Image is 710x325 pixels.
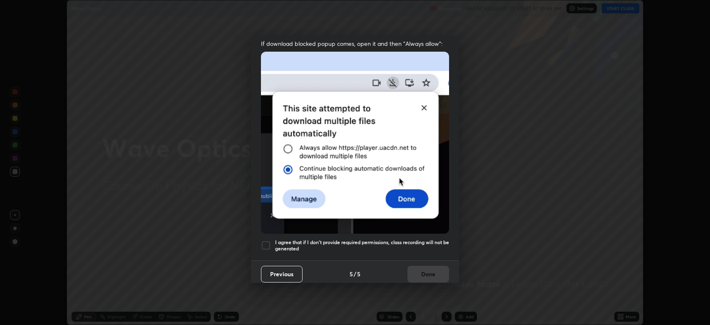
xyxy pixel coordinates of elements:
h5: I agree that if I don't provide required permissions, class recording will not be generated [275,239,449,252]
button: Previous [261,266,303,282]
h4: / [354,270,356,278]
img: downloads-permission-blocked.gif [261,52,449,234]
h4: 5 [357,270,360,278]
h4: 5 [350,270,353,278]
span: If download blocked popup comes, open it and then "Always allow": [261,40,449,47]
